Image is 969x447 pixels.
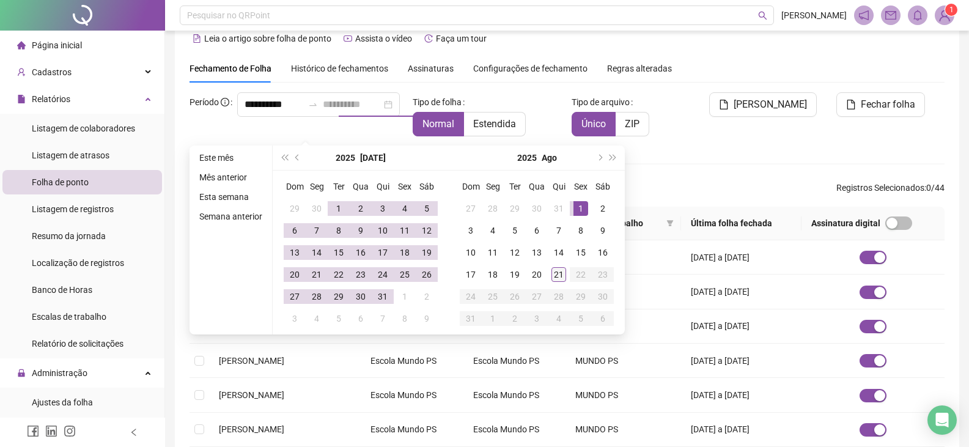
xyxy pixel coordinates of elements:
[419,289,434,304] div: 2
[548,242,570,264] td: 2025-08-14
[287,267,302,282] div: 20
[419,311,434,326] div: 9
[32,368,87,378] span: Administração
[328,264,350,286] td: 2025-07-22
[592,286,614,308] td: 2025-08-30
[291,146,304,170] button: prev-year
[219,390,284,400] span: [PERSON_NAME]
[485,311,500,326] div: 1
[287,289,302,304] div: 27
[306,175,328,198] th: Seg
[473,64,588,73] span: Configurações de fechamento
[681,309,801,344] td: [DATE] a [DATE]
[397,245,412,260] div: 18
[836,181,945,201] span: : 0 / 44
[592,220,614,242] td: 2025-08-09
[394,264,416,286] td: 2025-07-25
[551,267,566,282] div: 21
[193,34,201,43] span: file-text
[548,308,570,330] td: 2025-09-04
[190,64,271,73] span: Fechamento de Folha
[482,242,504,264] td: 2025-08-11
[463,378,566,412] td: Escola Mundo PS
[331,267,346,282] div: 22
[606,146,620,170] button: super-next-year
[595,245,610,260] div: 16
[529,289,544,304] div: 27
[45,425,57,437] span: linkedin
[308,100,318,109] span: swap-right
[625,118,639,130] span: ZIP
[17,95,26,103] span: file
[551,311,566,326] div: 4
[836,92,925,117] button: Fechar folha
[394,286,416,308] td: 2025-08-01
[287,245,302,260] div: 13
[328,308,350,330] td: 2025-08-05
[507,201,522,216] div: 29
[287,201,302,216] div: 29
[473,118,516,130] span: Estendida
[372,242,394,264] td: 2025-07-17
[719,100,729,109] span: file
[573,201,588,216] div: 1
[681,207,801,240] th: Última folha fechada
[17,68,26,76] span: user-add
[548,220,570,242] td: 2025-08-07
[935,6,954,24] img: 89436
[331,245,346,260] div: 15
[32,204,114,214] span: Listagem de registros
[17,41,26,50] span: home
[504,198,526,220] td: 2025-07-29
[504,242,526,264] td: 2025-08-12
[846,100,856,109] span: file
[566,344,681,378] td: MUNDO PS
[287,311,302,326] div: 3
[306,198,328,220] td: 2025-06-30
[811,216,880,230] span: Assinatura digital
[361,344,464,378] td: Escola Mundo PS
[419,267,434,282] div: 26
[482,220,504,242] td: 2025-08-04
[482,264,504,286] td: 2025-08-18
[306,242,328,264] td: 2025-07-14
[507,245,522,260] div: 12
[566,378,681,412] td: MUNDO PS
[360,146,386,170] button: month panel
[573,289,588,304] div: 29
[375,223,390,238] div: 10
[416,308,438,330] td: 2025-08-09
[397,311,412,326] div: 8
[485,267,500,282] div: 18
[397,267,412,282] div: 25
[592,175,614,198] th: Sáb
[460,175,482,198] th: Dom
[885,10,896,21] span: mail
[306,264,328,286] td: 2025-07-21
[32,94,70,104] span: Relatórios
[570,286,592,308] td: 2025-08-29
[394,198,416,220] td: 2025-07-04
[331,311,346,326] div: 5
[595,289,610,304] div: 30
[355,34,412,43] span: Assista o vídeo
[572,95,630,109] span: Tipo de arquivo
[460,264,482,286] td: 2025-08-17
[542,146,557,170] button: month panel
[529,201,544,216] div: 30
[308,100,318,109] span: to
[664,214,676,232] span: filter
[219,424,284,434] span: [PERSON_NAME]
[284,242,306,264] td: 2025-07-13
[570,308,592,330] td: 2025-09-05
[32,177,89,187] span: Folha de ponto
[734,97,807,112] span: [PERSON_NAME]
[573,311,588,326] div: 5
[309,223,324,238] div: 7
[278,146,291,170] button: super-prev-year
[482,198,504,220] td: 2025-07-28
[463,245,478,260] div: 10
[394,220,416,242] td: 2025-07-11
[221,98,229,106] span: info-circle
[397,201,412,216] div: 4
